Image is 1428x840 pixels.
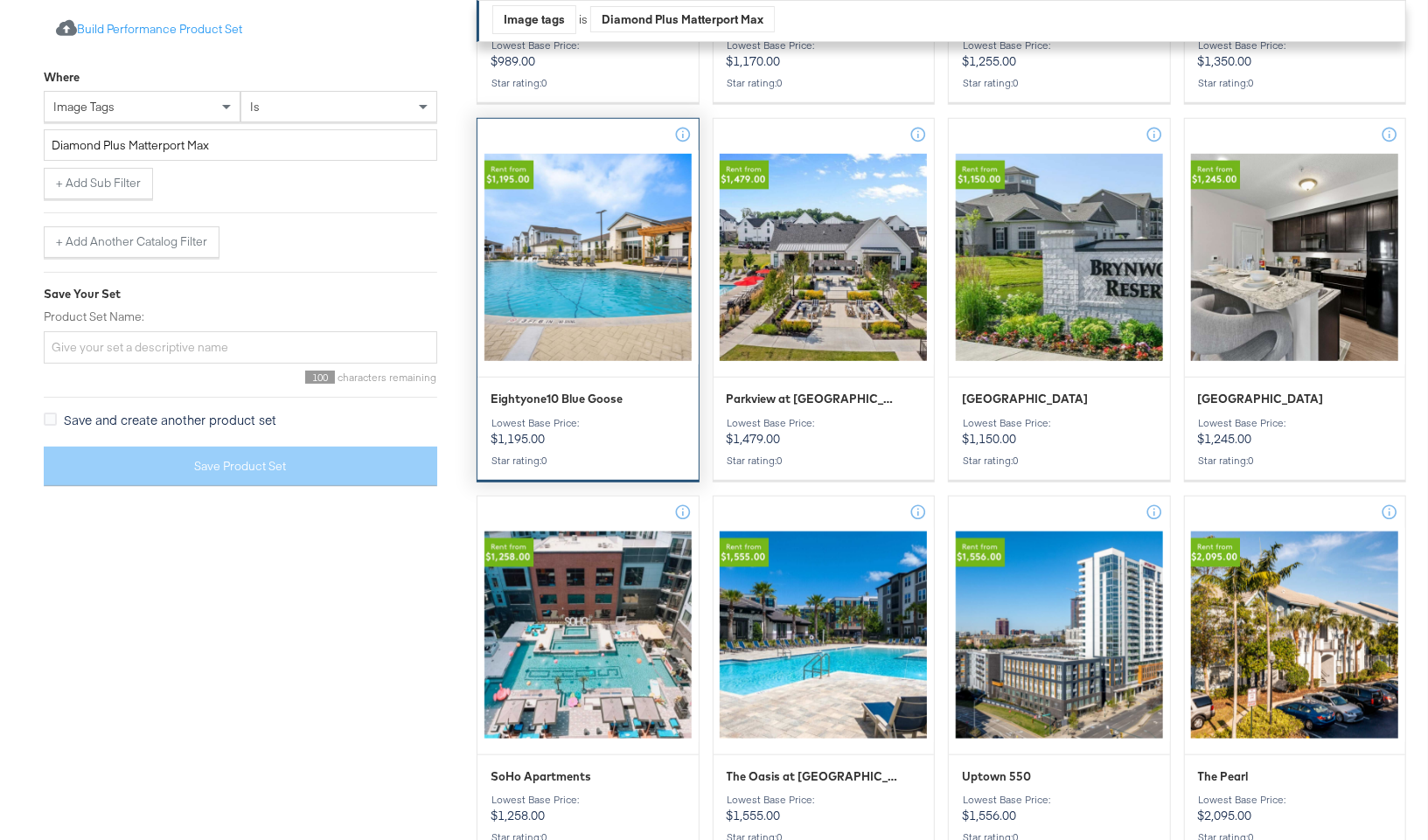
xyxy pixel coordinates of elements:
div: Where [44,69,80,86]
span: Image tags [53,99,115,115]
button: Build Performance Product Set [44,14,254,46]
input: Enter a value for your filter [44,129,437,162]
div: Star rating : [962,77,1157,89]
div: Lowest base price: [491,794,686,806]
button: + Add Another Catalog Filter [44,226,219,258]
input: Give your set a descriptive name [44,331,437,364]
div: Star rating : [491,77,686,89]
div: Star rating : [491,455,686,467]
button: + Add Sub Filter [44,168,153,199]
p: $1,245.00 [1198,417,1393,447]
span: 0 [777,454,783,467]
div: Star rating : [1198,455,1393,467]
span: Brynwood Reserve [962,391,1088,407]
span: SoHo Apartments [491,768,591,785]
p: $1,195.00 [491,417,686,447]
div: Lowest base price: [491,39,686,52]
label: Product Set Name: [44,309,437,325]
p: $1,170.00 [727,39,922,69]
div: Diamond Plus Matterport Max [591,6,774,32]
span: 0 [1013,76,1018,89]
span: 100 [305,371,335,384]
p: $2,095.00 [1198,794,1393,823]
div: Save Your Set [44,286,437,302]
div: Lowest base price: [1198,39,1393,52]
div: Lowest base price: [727,39,922,52]
div: characters remaining [44,371,437,384]
div: Image tags [493,6,575,33]
div: Lowest base price: [962,417,1157,429]
span: Parkview at Spring Hill Apartments [727,391,902,407]
div: Lowest base price: [727,794,922,806]
span: Rosewood Village [1198,391,1324,407]
span: Uptown 550 [962,768,1031,785]
p: $1,255.00 [962,39,1157,69]
p: $1,479.00 [727,417,922,447]
div: Star rating : [1198,77,1393,89]
span: 0 [1249,76,1254,89]
div: Lowest base price: [491,417,686,429]
p: $1,258.00 [491,794,686,823]
p: $1,555.00 [727,794,922,823]
div: is [576,11,590,28]
div: Star rating : [727,455,922,467]
p: $1,350.00 [1198,39,1393,69]
div: Star rating : [962,455,1157,467]
span: 0 [541,454,547,467]
span: 0 [541,76,547,89]
div: Lowest base price: [962,794,1157,806]
div: Star rating : [727,77,922,89]
span: 0 [777,76,783,89]
span: Save and create another product set [64,411,276,428]
div: Lowest base price: [962,39,1157,52]
p: $1,556.00 [962,794,1157,823]
div: Lowest base price: [1198,794,1393,806]
span: The Pearl [1198,768,1249,785]
p: $989.00 [491,39,686,69]
span: Eightyone10 Blue Goose [491,391,623,407]
span: is [250,99,260,115]
div: Lowest base price: [727,417,922,429]
span: The Oasis at Town Center [727,768,902,785]
div: Lowest base price: [1198,417,1393,429]
span: 0 [1013,454,1018,467]
p: $1,150.00 [962,417,1157,447]
span: 0 [1249,454,1254,467]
